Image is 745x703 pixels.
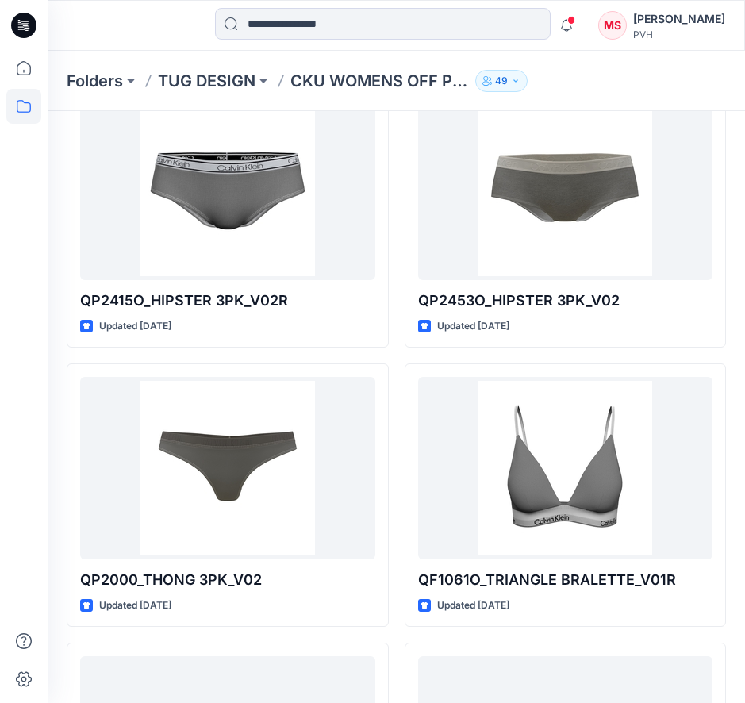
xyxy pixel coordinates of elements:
[437,318,509,335] p: Updated [DATE]
[290,70,469,92] p: CKU WOMENS OFF PRICE UNDERWEAR
[80,98,375,279] a: QP2415O_HIPSTER 3PK_V02R
[67,70,123,92] a: Folders
[99,318,171,335] p: Updated [DATE]
[99,597,171,614] p: Updated [DATE]
[633,29,725,40] div: PVH
[418,98,713,279] a: QP2453O_HIPSTER 3PK_V02
[80,377,375,559] a: QP2000_THONG 3PK_V02
[418,377,713,559] a: QF1061O_TRIANGLE BRALETTE_V01R
[80,569,375,591] p: QP2000_THONG 3PK_V02
[80,290,375,312] p: QP2415O_HIPSTER 3PK_V02R
[475,70,528,92] button: 49
[598,11,627,40] div: MS
[633,10,725,29] div: [PERSON_NAME]
[158,70,255,92] a: TUG DESIGN
[418,569,713,591] p: QF1061O_TRIANGLE BRALETTE_V01R
[495,72,508,90] p: 49
[418,290,713,312] p: QP2453O_HIPSTER 3PK_V02
[437,597,509,614] p: Updated [DATE]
